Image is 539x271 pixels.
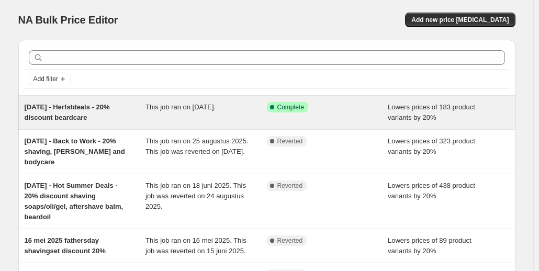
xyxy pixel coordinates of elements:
span: Complete [277,103,304,111]
span: Lowers prices of 323 product variants by 20% [388,137,475,155]
span: Lowers prices of 89 product variants by 20% [388,236,471,255]
span: This job ran on [DATE]. [145,103,216,111]
button: Add new price [MEDICAL_DATA] [405,13,515,27]
span: [DATE] - Back to Work - 20% shaving, [PERSON_NAME] and bodycare [25,137,125,166]
span: Reverted [277,137,303,145]
span: Add new price [MEDICAL_DATA] [411,16,509,24]
span: 16 mei 2025 fathersday shavingset discount 20% [25,236,106,255]
span: Reverted [277,182,303,190]
span: [DATE] - Herfstdeals - 20% discount beardcare [25,103,110,121]
span: Lowers prices of 438 product variants by 20% [388,182,475,200]
span: [DATE] - Hot Summer Deals - 20% discount shaving soaps/oli/gel, aftershave balm, beardoil [25,182,123,221]
span: This job ran on 25 augustus 2025. This job was reverted on [DATE]. [145,137,249,155]
span: NA Bulk Price Editor [18,14,118,26]
span: This job ran on 18 juni 2025. This job was reverted on 24 augustus 2025. [145,182,246,210]
span: Reverted [277,236,303,245]
span: This job ran on 16 mei 2025. This job was reverted on 15 juni 2025. [145,236,246,255]
span: Add filter [33,75,58,83]
button: Add filter [29,73,71,85]
span: Lowers prices of 183 product variants by 20% [388,103,475,121]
